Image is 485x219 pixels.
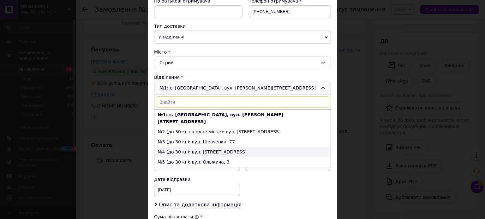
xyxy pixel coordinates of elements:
[154,137,331,147] li: №3 (до 30 кг): вул. Шевченка, 77
[154,176,240,182] div: Дата відправки
[156,96,329,108] input: Знайти
[154,157,331,167] li: №5 (до 30 кг): вул. Ольжича, 3
[154,127,331,137] li: №2 (до 30 кг на одне місце): вул. [STREET_ADDRESS]
[154,31,331,44] span: У відділенні
[154,82,331,94] div: №1: с. [GEOGRAPHIC_DATA], вул. [PERSON_NAME][STREET_ADDRESS]
[154,49,331,55] div: Місто
[154,56,331,69] div: Стрий
[159,202,242,208] span: Опис та додаткова інформація
[158,112,283,124] b: №1: с. [GEOGRAPHIC_DATA], вул. [PERSON_NAME][STREET_ADDRESS]
[154,24,186,29] span: Тип доставки
[249,5,331,18] input: +380
[154,147,331,157] li: №4 (до 30 кг): вул. [STREET_ADDRESS]
[154,74,331,80] div: Відділення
